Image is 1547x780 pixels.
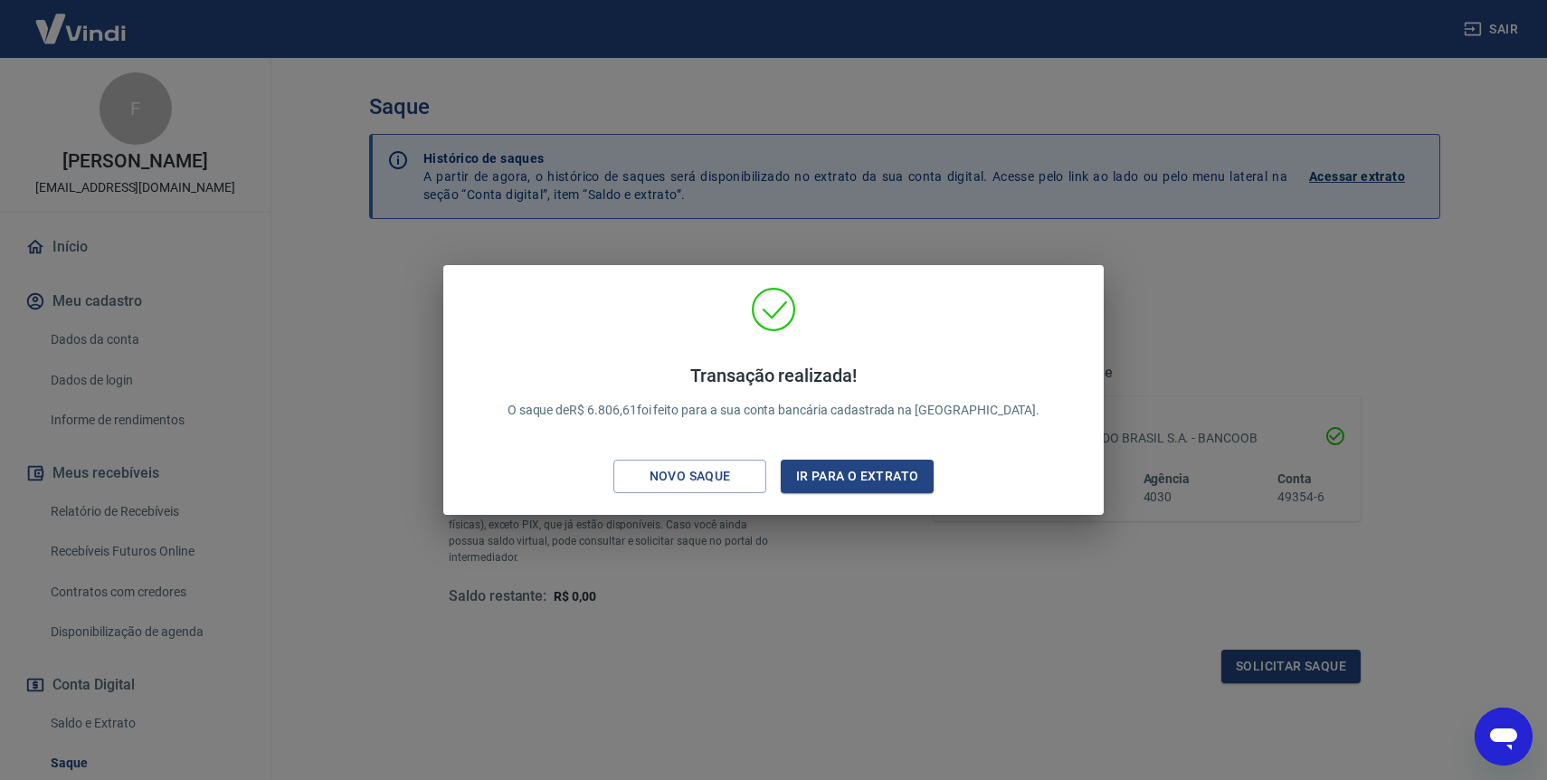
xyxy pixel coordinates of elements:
[613,460,766,493] button: Novo saque
[1475,708,1533,766] iframe: Botão para abrir a janela de mensagens
[508,365,1040,386] h4: Transação realizada!
[508,365,1040,420] p: O saque de R$ 6.806,61 foi feito para a sua conta bancária cadastrada na [GEOGRAPHIC_DATA].
[781,460,934,493] button: Ir para o extrato
[628,465,753,488] div: Novo saque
